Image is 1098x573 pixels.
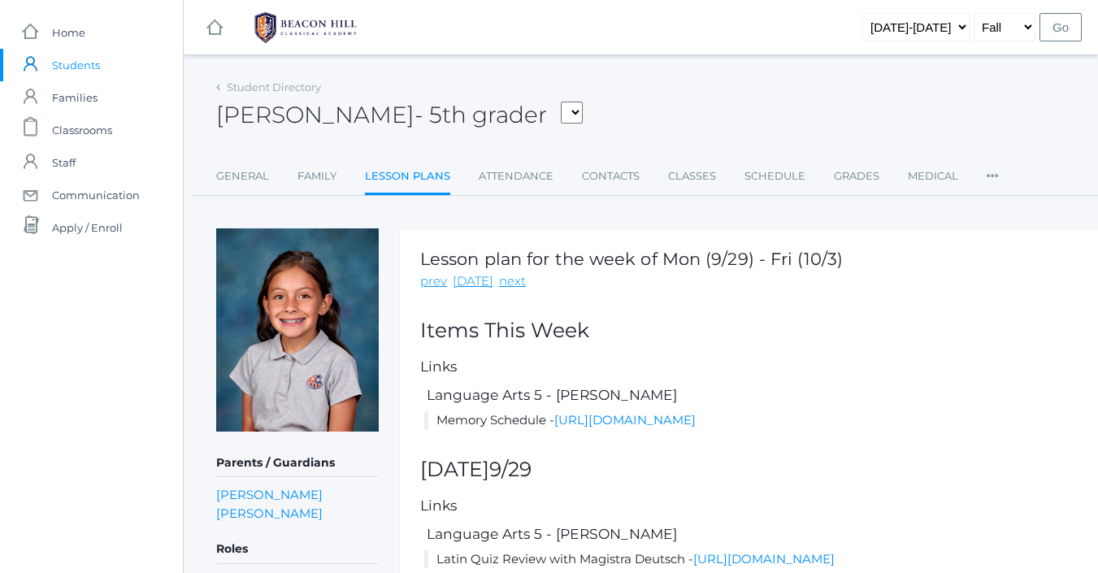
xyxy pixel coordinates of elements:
span: Classrooms [52,114,112,146]
a: Contacts [582,160,640,193]
a: General [216,160,269,193]
h5: Parents / Guardians [216,449,379,477]
a: prev [420,272,447,291]
h2: [PERSON_NAME] [216,102,583,128]
input: Go [1039,13,1082,41]
h5: Roles [216,536,379,563]
a: [PERSON_NAME] [216,485,323,504]
span: - 5th grader [414,101,547,128]
a: Classes [668,160,716,193]
h1: Lesson plan for the week of Mon (9/29) - Fri (10/3) [420,250,843,268]
a: Student Directory [227,80,321,93]
a: [URL][DOMAIN_NAME] [554,412,696,428]
a: Attendance [479,160,553,193]
span: Communication [52,179,140,211]
a: [DATE] [453,272,493,291]
span: Staff [52,146,76,179]
a: Lesson Plans [365,160,450,195]
span: Apply / Enroll [52,211,123,244]
a: [URL][DOMAIN_NAME] [693,551,835,566]
span: 9/29 [489,457,532,481]
span: Home [52,16,85,49]
img: Esperanza Ewing [216,228,379,432]
a: Medical [908,160,958,193]
a: Schedule [744,160,805,193]
span: Families [52,81,98,114]
img: 1_BHCALogos-05.png [245,7,367,48]
a: [PERSON_NAME] [216,504,323,523]
a: Family [297,160,336,193]
span: Students [52,49,100,81]
a: next [499,272,526,291]
a: Grades [834,160,879,193]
